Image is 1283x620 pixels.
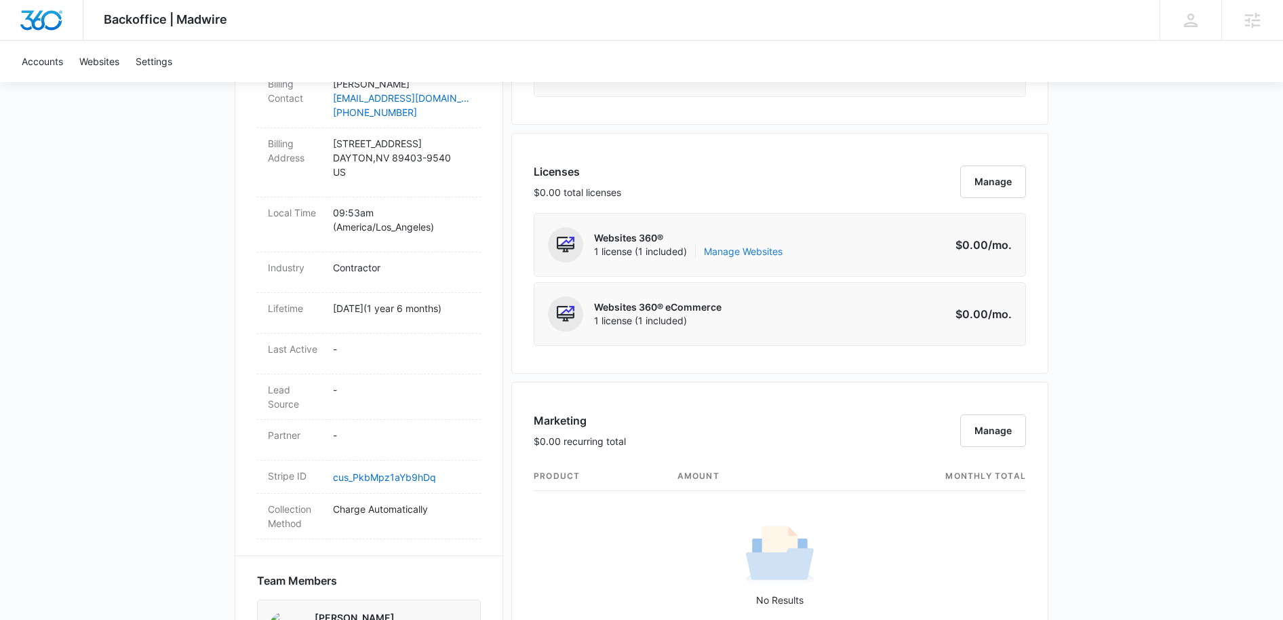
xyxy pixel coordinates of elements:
[746,522,814,589] img: No Results
[704,245,783,258] a: Manage Websites
[268,428,322,442] dt: Partner
[333,301,470,315] p: [DATE] ( 1 year 6 months )
[268,502,322,530] dt: Collection Method
[14,41,71,82] a: Accounts
[268,206,322,220] dt: Local Time
[960,414,1026,447] button: Manage
[333,91,470,105] a: [EMAIL_ADDRESS][DOMAIN_NAME]
[268,260,322,275] dt: Industry
[960,166,1026,198] button: Manage
[127,41,180,82] a: Settings
[667,462,814,491] th: amount
[948,306,1012,322] p: $0.00
[268,383,322,411] dt: Lead Source
[257,374,481,420] div: Lead Source-
[534,163,621,180] h3: Licenses
[257,573,337,589] span: Team Members
[988,307,1012,321] span: /mo.
[333,428,470,442] p: -
[988,238,1012,252] span: /mo.
[333,206,470,234] p: 09:53am ( America/Los_Angeles )
[268,136,322,165] dt: Billing Address
[257,197,481,252] div: Local Time09:53am (America/Los_Angeles)
[268,469,322,483] dt: Stripe ID
[534,185,621,199] p: $0.00 total licenses
[268,301,322,315] dt: Lifetime
[104,12,227,26] span: Backoffice | Madwire
[257,252,481,293] div: IndustryContractor
[71,41,127,82] a: Websites
[594,301,722,314] p: Websites 360® eCommerce
[594,231,783,245] p: Websites 360®
[333,383,470,397] p: -
[594,314,722,328] span: 1 license (1 included)
[257,293,481,334] div: Lifetime[DATE](1 year 6 months)
[534,462,667,491] th: product
[257,334,481,374] div: Last Active-
[257,461,481,494] div: Stripe IDcus_PkbMpz1aYb9hDq
[333,502,470,516] p: Charge Automatically
[534,412,626,429] h3: Marketing
[814,462,1026,491] th: monthly total
[333,136,470,179] p: [STREET_ADDRESS] DAYTON , NV 89403-9540 US
[333,260,470,275] p: Contractor
[257,494,481,539] div: Collection MethodCharge Automatically
[534,434,626,448] p: $0.00 recurring total
[333,342,470,356] p: -
[594,245,783,258] span: 1 license (1 included)
[333,105,470,119] a: [PHONE_NUMBER]
[534,593,1025,607] p: No Results
[257,128,481,197] div: Billing Address[STREET_ADDRESS]DAYTON,NV 89403-9540US
[948,237,1012,253] p: $0.00
[333,77,470,91] p: [PERSON_NAME]
[257,69,481,128] div: Billing Contact[PERSON_NAME][EMAIL_ADDRESS][DOMAIN_NAME][PHONE_NUMBER]
[257,420,481,461] div: Partner-
[268,342,322,356] dt: Last Active
[333,471,436,483] a: cus_PkbMpz1aYb9hDq
[268,77,322,105] dt: Billing Contact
